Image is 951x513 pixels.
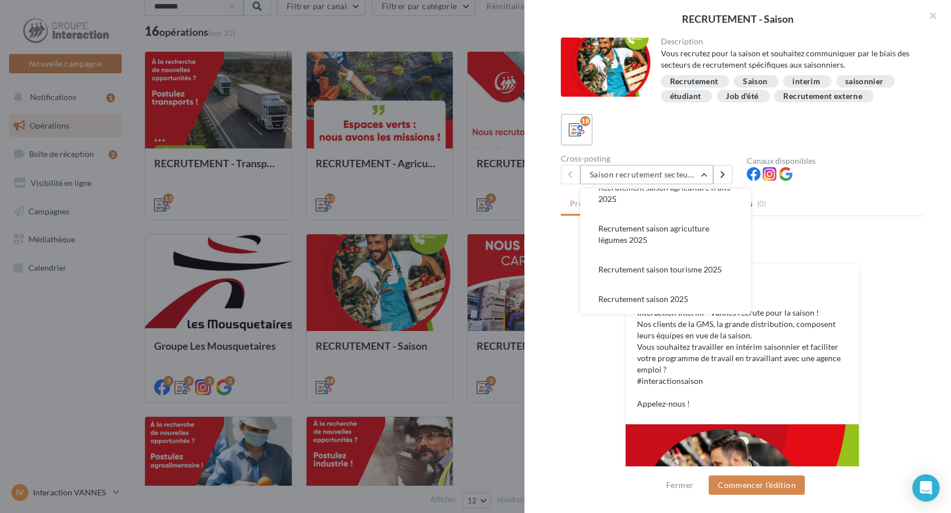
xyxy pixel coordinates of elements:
[580,116,590,126] div: 18
[670,92,701,101] div: étudiant
[726,92,758,101] div: Job d'été
[747,157,924,165] div: Canaux disponibles
[845,77,884,86] div: saisonnier
[709,475,805,495] button: Commencer l'édition
[580,165,713,184] button: Saison recrutement secteur GMS
[561,155,738,163] div: Cross-posting
[757,199,767,208] span: (0)
[743,77,767,86] div: Saison
[543,14,933,24] div: RECRUTEMENT - Saison
[598,224,709,245] span: Recrutement saison agriculture légumes 2025
[637,307,847,409] p: Interaction Intérim - Vannes recrute pour la saison ! Nos clients de la GMS, la grande distributi...
[661,478,698,492] button: Fermer
[580,173,751,214] button: Recrutement saison agriculture fruits 2025
[598,264,722,274] span: Recrutement saison tourisme 2025
[661,48,915,71] div: Vous recrutez pour la saison et souhaitez communiquer par le biais des secteurs de recrutement sp...
[783,92,862,101] div: Recrutement externe
[792,77,820,86] div: interim
[580,284,751,314] button: Recrutement saison 2025
[670,77,718,86] div: Recrutement
[661,38,915,45] div: Description
[580,214,751,255] button: Recrutement saison agriculture légumes 2025
[580,255,751,284] button: Recrutement saison tourisme 2025
[598,294,688,304] span: Recrutement saison 2025
[912,474,940,502] div: Open Intercom Messenger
